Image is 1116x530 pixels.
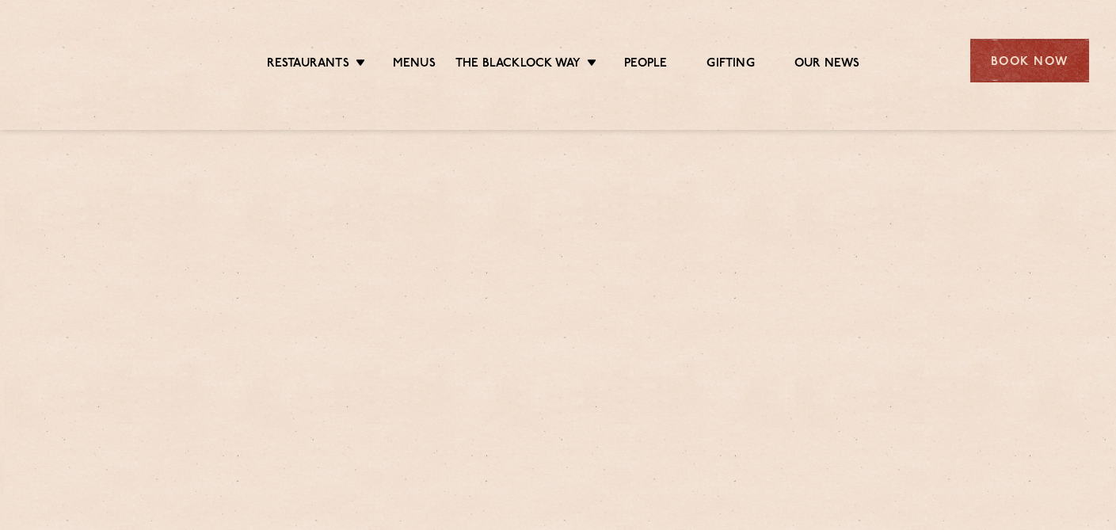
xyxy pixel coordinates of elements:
a: Gifting [707,56,754,74]
div: Book Now [970,39,1089,82]
a: Restaurants [267,56,349,74]
a: The Blacklock Way [455,56,581,74]
a: People [624,56,667,74]
img: svg%3E [28,15,165,106]
a: Our News [794,56,860,74]
a: Menus [393,56,436,74]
